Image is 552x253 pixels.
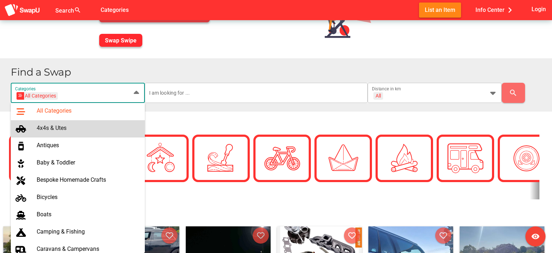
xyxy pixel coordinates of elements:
button: Categories [95,3,134,17]
div: All [376,92,381,99]
div: Camping & Fishing [37,228,139,235]
input: I am looking for ... [149,83,364,103]
button: Swap Swipe [99,34,142,47]
div: All Categories [37,107,139,114]
span: Info Center [475,4,515,16]
div: All Categories [19,92,56,100]
div: Bicycles [37,194,139,200]
div: Antiques [37,142,139,149]
div: Caravans & Campervans [37,245,139,252]
h1: Find a Swap [11,67,546,77]
i: chevron_right [505,5,515,15]
button: Login [530,3,548,16]
div: Baby & Toddler [37,159,139,166]
span: List an Item [425,5,455,15]
button: List an Item [419,3,461,17]
div: 4x4s & Utes [37,125,139,131]
span: Categories [101,4,129,16]
div: Boats [37,211,139,218]
i: search [509,89,517,97]
button: Info Center [470,3,521,17]
img: aSD8y5uGLpzPJLYTcYcjNu3laj1c05W5KWf0Ds+Za8uybjssssuu+yyyy677LKX2n+PWMSDJ9a87AAAAABJRU5ErkJggg== [4,4,40,17]
i: visibility [531,232,540,241]
i: false [90,6,98,14]
span: Login [532,4,546,14]
span: Swap Swipe [105,37,137,44]
div: Bespoke Homemade Crafts [37,176,139,183]
a: Categories [95,6,134,13]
